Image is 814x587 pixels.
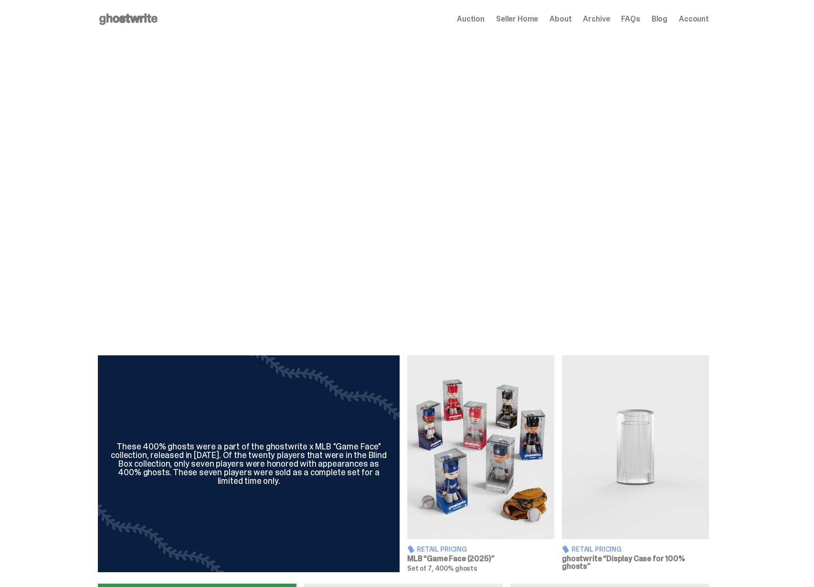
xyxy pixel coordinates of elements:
[562,355,709,572] a: Display Case for 100% ghosts Retail Pricing
[407,564,477,573] span: Set of 7, 400% ghosts
[407,355,554,539] img: Game Face (2025)
[621,15,640,23] a: FAQs
[496,15,538,23] a: Seller Home
[407,555,554,563] h3: MLB “Game Face (2025)”
[571,546,622,553] span: Retail Pricing
[562,555,709,570] h3: ghostwrite “Display Case for 100% ghosts”
[457,15,485,23] a: Auction
[407,355,554,572] a: Game Face (2025) Retail Pricing
[109,442,388,485] div: These 400% ghosts were a part of the ghostwrite x MLB "Game Face" collection, released in [DATE]....
[679,15,709,23] a: Account
[562,355,709,539] img: Display Case for 100% ghosts
[652,15,667,23] a: Blog
[583,15,610,23] a: Archive
[550,15,571,23] a: About
[417,546,467,553] span: Retail Pricing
